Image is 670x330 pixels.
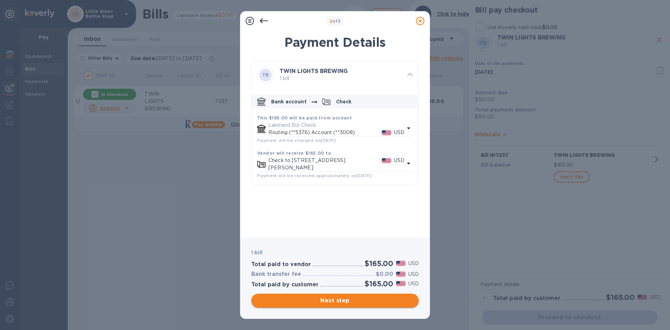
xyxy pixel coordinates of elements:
p: USD [408,271,419,278]
b: of 3 [329,19,341,24]
p: Routing (**5376) Account (**3008) [268,129,382,136]
p: Bank account [271,98,307,105]
h2: $165.00 [365,279,393,288]
b: TB [262,72,269,78]
b: 1 bill [251,250,262,255]
b: This $165.00 will be paid from account [257,115,352,120]
span: 2 [329,19,332,24]
b: Vendor will receive $165.00 to [257,151,331,156]
p: Lakeland Biz Check [268,122,404,129]
img: USD [396,281,405,286]
span: Payment will be received approximately on [DATE] [257,173,372,178]
p: USD [394,129,404,136]
h3: $0.00 [376,271,393,278]
b: TWIN LIGHTS BREWING [280,68,348,74]
h2: $165.00 [365,259,393,268]
span: Payment will be charged on [DATE] [257,138,336,143]
div: default-method [252,92,418,185]
img: USD [382,130,391,135]
img: USD [396,261,405,266]
h3: Bank transfer fee [251,271,301,278]
div: TBTWIN LIGHTS BREWING 1 bill [252,61,418,89]
p: Check [336,98,352,105]
h3: Total paid to vendor [251,261,311,268]
p: Check to [STREET_ADDRESS][PERSON_NAME] [268,157,382,171]
p: 1 bill [280,75,402,82]
p: USD [394,157,404,164]
span: Next step [257,296,413,305]
img: USD [382,158,391,163]
p: USD [408,260,419,267]
h3: Total paid by customer [251,281,319,288]
p: USD [408,280,419,287]
img: USD [396,272,405,277]
button: Next step [251,294,419,308]
h1: Payment Details [251,35,419,50]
